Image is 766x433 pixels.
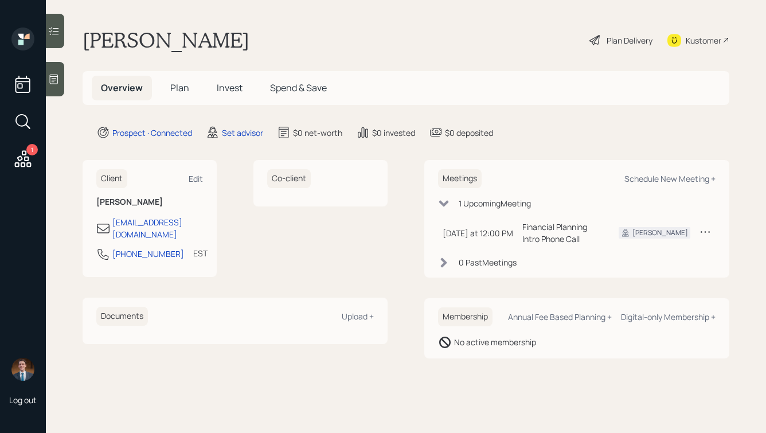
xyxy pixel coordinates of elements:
h6: Documents [96,307,148,326]
h6: Meetings [438,169,482,188]
div: Log out [9,395,37,405]
div: Prospect · Connected [112,127,192,139]
div: 1 Upcoming Meeting [459,197,531,209]
div: Digital-only Membership + [621,311,716,322]
h6: Client [96,169,127,188]
div: Schedule New Meeting + [624,173,716,184]
div: Plan Delivery [607,34,652,46]
span: Overview [101,81,143,94]
div: [EMAIL_ADDRESS][DOMAIN_NAME] [112,216,203,240]
h6: Co-client [267,169,311,188]
span: Spend & Save [270,81,327,94]
img: hunter_neumayer.jpg [11,358,34,381]
div: $0 net-worth [293,127,342,139]
h1: [PERSON_NAME] [83,28,249,53]
div: No active membership [454,336,536,348]
div: [PHONE_NUMBER] [112,248,184,260]
div: Annual Fee Based Planning + [508,311,612,322]
div: Edit [189,173,203,184]
div: $0 deposited [445,127,493,139]
div: Set advisor [222,127,263,139]
div: [PERSON_NAME] [632,228,688,238]
div: $0 invested [372,127,415,139]
div: 1 [26,144,38,155]
div: Financial Planning Intro Phone Call [522,221,600,245]
div: Kustomer [686,34,721,46]
div: 0 Past Meeting s [459,256,517,268]
span: Plan [170,81,189,94]
div: EST [193,247,208,259]
span: Invest [217,81,243,94]
div: [DATE] at 12:00 PM [443,227,513,239]
h6: Membership [438,307,493,326]
h6: [PERSON_NAME] [96,197,203,207]
div: Upload + [342,311,374,322]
